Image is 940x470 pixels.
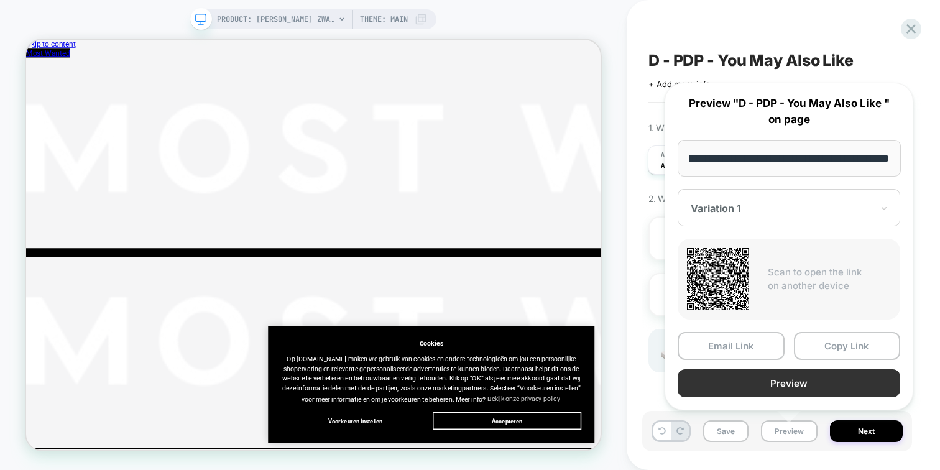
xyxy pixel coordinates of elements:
span: + Add more info [648,79,711,89]
button: Copy Link [794,332,901,360]
span: 2. Which changes the experience contains? [648,193,811,204]
span: 1. What audience and where will the experience run? [648,122,843,133]
button: Preview [678,369,900,397]
button: Preview [761,420,818,442]
span: Theme: MAIN [360,9,408,29]
button: Next [830,420,903,442]
button: Save [703,420,749,442]
button: Email Link [678,332,785,360]
p: Preview "D - PDP - You May Also Like " on page [678,96,900,127]
span: PRODUCT: [PERSON_NAME] ZWART [black] [217,9,335,29]
span: D - PDP - You May Also Like [648,51,854,70]
p: Scan to open the link on another device [768,265,891,293]
div: Cookies [340,399,740,410]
